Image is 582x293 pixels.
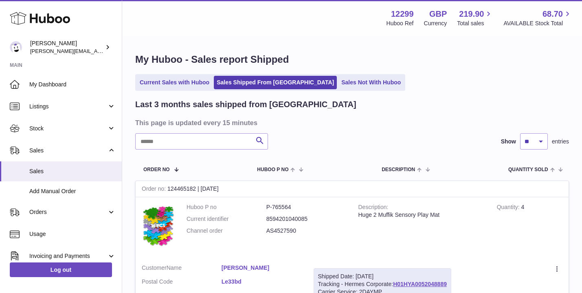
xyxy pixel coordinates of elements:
div: 124465182 | [DATE] [136,181,569,197]
dt: Postal Code [142,278,222,288]
strong: 12299 [391,9,414,20]
span: Invoicing and Payments [29,252,107,260]
a: Sales Not With Huboo [338,76,404,89]
dt: Huboo P no [187,203,266,211]
div: Currency [424,20,447,27]
span: 68.70 [542,9,563,20]
span: Quantity Sold [508,167,548,172]
a: Log out [10,262,112,277]
dt: Current identifier [187,215,266,223]
a: 219.90 Total sales [457,9,493,27]
div: Huge 2 Muffik Sensory Play Mat [358,211,485,219]
span: Total sales [457,20,493,27]
strong: GBP [429,9,447,20]
div: Huboo Ref [387,20,414,27]
a: Sales Shipped From [GEOGRAPHIC_DATA] [214,76,337,89]
dd: P-765564 [266,203,346,211]
dd: AS4527590 [266,227,346,235]
a: H01HYA0052048889 [393,281,447,287]
span: Customer [142,264,167,271]
img: 122991684307213.jpg [142,203,174,250]
div: [PERSON_NAME] [30,40,103,55]
strong: Order no [142,185,167,194]
h2: Last 3 months sales shipped from [GEOGRAPHIC_DATA] [135,99,356,110]
h3: This page is updated every 15 minutes [135,118,567,127]
dd: 8594201040085 [266,215,346,223]
a: 68.70 AVAILABLE Stock Total [503,9,572,27]
a: Le33bd [222,278,301,286]
a: Current Sales with Huboo [137,76,212,89]
span: Order No [143,167,170,172]
span: Sales [29,167,116,175]
span: Huboo P no [257,167,288,172]
img: anthony@happyfeetplaymats.co.uk [10,41,22,53]
strong: Description [358,204,389,212]
span: Orders [29,208,107,216]
span: Add Manual Order [29,187,116,195]
span: entries [552,138,569,145]
span: Sales [29,147,107,154]
dt: Name [142,264,222,274]
span: My Dashboard [29,81,116,88]
span: Stock [29,125,107,132]
span: Description [382,167,415,172]
span: AVAILABLE Stock Total [503,20,572,27]
h1: My Huboo - Sales report Shipped [135,53,569,66]
td: 4 [491,197,569,258]
span: 219.90 [459,9,484,20]
strong: Quantity [497,204,521,212]
div: Shipped Date: [DATE] [318,273,447,280]
span: Listings [29,103,107,110]
label: Show [501,138,516,145]
span: Usage [29,230,116,238]
span: [PERSON_NAME][EMAIL_ADDRESS][DOMAIN_NAME] [30,48,163,54]
dt: Channel order [187,227,266,235]
a: [PERSON_NAME] [222,264,301,272]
